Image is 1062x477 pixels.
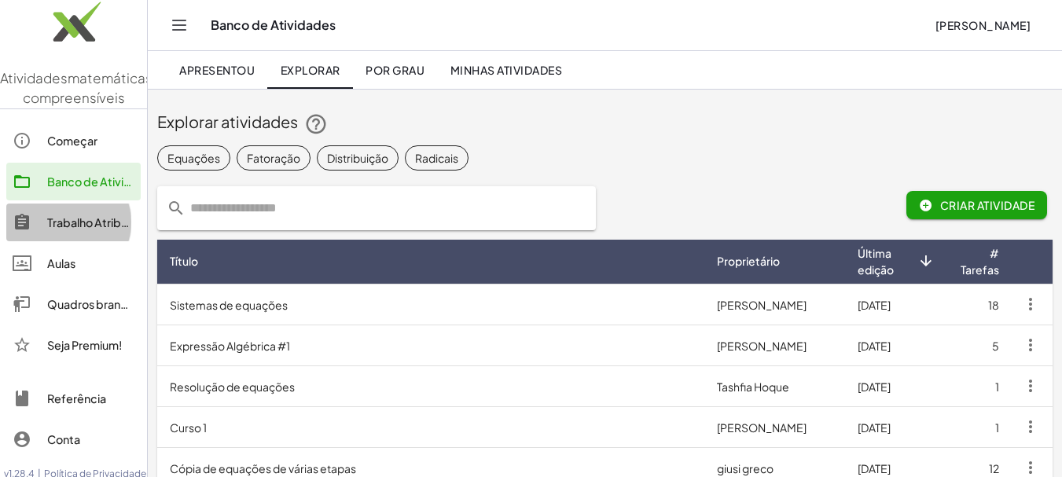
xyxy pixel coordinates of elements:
[47,134,97,148] font: Começar
[6,380,141,417] a: Referência
[170,461,356,475] font: Cópia de equações de várias etapas
[858,246,894,277] font: Última edição
[170,254,198,268] font: Título
[992,339,999,353] font: 5
[995,380,999,394] font: 1
[366,63,424,77] font: Por grau
[940,198,1034,212] font: Criar atividade
[167,13,192,38] button: Alternar navegação
[47,432,80,446] font: Conta
[6,420,141,458] a: Conta
[170,420,207,435] font: Curso 1
[47,215,145,229] font: Trabalho Atribuído
[6,285,141,323] a: Quadros brancos
[167,199,186,218] i: prepended action
[6,204,141,241] a: Trabalho Atribuído
[906,191,1047,219] button: Criar atividade
[167,151,220,165] font: Equações
[47,297,140,311] font: Quadros brancos
[6,244,141,282] a: Aulas
[170,298,288,312] font: Sistemas de equações
[717,254,780,268] font: Proprietário
[717,420,807,435] font: [PERSON_NAME]
[922,11,1043,39] button: [PERSON_NAME]
[989,461,999,475] font: 12
[858,339,891,353] font: [DATE]
[170,380,295,394] font: Resolução de equações
[47,174,158,189] font: Banco de Atividades
[450,63,562,77] font: Minhas Atividades
[23,69,153,107] font: matemáticas compreensíveis
[858,461,891,475] font: [DATE]
[6,163,141,200] a: Banco de Atividades
[858,380,891,394] font: [DATE]
[327,151,388,165] font: Distribuição
[717,298,807,312] font: [PERSON_NAME]
[935,18,1031,32] font: [PERSON_NAME]
[47,391,106,405] font: Referência
[961,246,999,277] font: # Tarefas
[858,420,891,435] font: [DATE]
[995,420,999,435] font: 1
[179,63,255,77] font: Apresentou
[281,63,340,77] font: Explorar
[6,122,141,160] a: Começar
[157,112,298,131] font: Explorar atividades
[47,338,122,352] font: Seja Premium!
[415,151,458,165] font: Radicais
[717,339,807,353] font: [PERSON_NAME]
[47,256,75,270] font: Aulas
[717,461,774,475] font: giusi greco
[170,339,290,353] font: Expressão Algébrica #1
[247,151,300,165] font: Fatoração
[717,380,789,394] font: Tashfia Hoque
[988,298,999,312] font: 18
[858,298,891,312] font: [DATE]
